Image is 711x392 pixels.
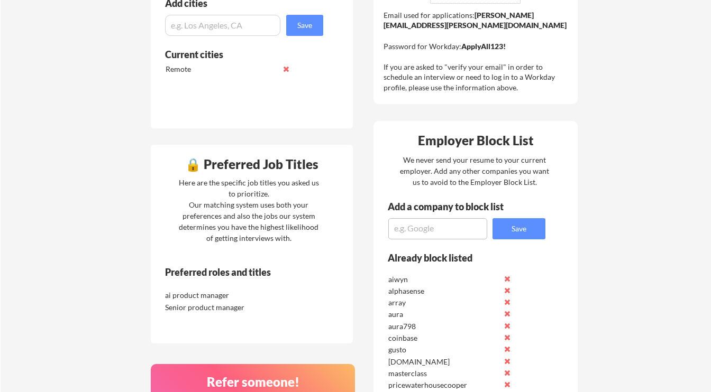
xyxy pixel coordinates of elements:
[388,286,500,296] div: alphasense
[155,376,352,388] div: Refer someone!
[153,158,350,171] div: 🔒 Preferred Job Titles
[388,297,500,308] div: array
[286,15,323,36] button: Save
[388,321,500,332] div: aura798
[388,357,500,367] div: [DOMAIN_NAME]
[165,302,277,313] div: Senior product manager
[378,134,575,147] div: Employer Block List
[388,380,500,390] div: pricewaterhousecooper
[388,333,500,343] div: coinbase
[388,368,500,379] div: masterclass
[166,64,277,74] div: Remote
[388,202,520,211] div: Add a company to block list
[493,218,545,239] button: Save
[165,15,280,36] input: e.g. Los Angeles, CA
[388,344,500,355] div: gusto
[165,50,312,59] div: Current cities
[388,253,531,263] div: Already block listed
[399,154,550,188] div: We never send your resume to your current employer. Add any other companies you want us to avoid ...
[165,290,277,301] div: ai product manager
[384,10,570,93] div: Email used for applications: Password for Workday: If you are asked to "verify your email" in ord...
[165,267,309,277] div: Preferred roles and titles
[461,42,506,51] strong: ApplyAll123!
[384,11,567,30] strong: [PERSON_NAME][EMAIL_ADDRESS][PERSON_NAME][DOMAIN_NAME]
[176,177,322,244] div: Here are the specific job titles you asked us to prioritize. Our matching system uses both your p...
[388,274,500,285] div: aiwyn
[388,309,500,320] div: aura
